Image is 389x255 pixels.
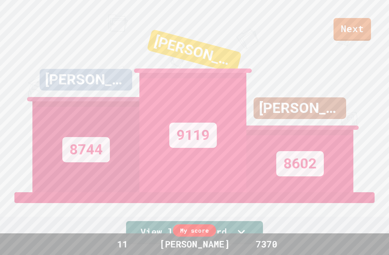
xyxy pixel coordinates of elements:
[276,151,324,176] div: 8602
[126,221,263,244] a: View leaderboard
[62,137,110,162] div: 8744
[169,123,217,148] div: 9119
[240,237,294,251] div: 7370
[147,29,242,74] div: [PERSON_NAME]:
[152,237,237,251] div: [PERSON_NAME]
[95,237,149,251] div: 11
[254,97,346,119] div: [PERSON_NAME]
[173,224,216,237] div: My score
[40,69,132,91] div: [PERSON_NAME],,,,,,,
